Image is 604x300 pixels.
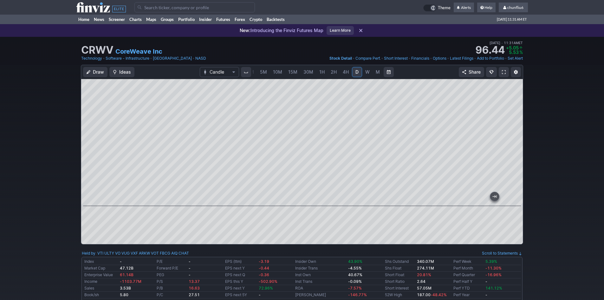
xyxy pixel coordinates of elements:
[417,292,447,297] b: 187.00
[485,272,502,277] span: -16.96%
[459,67,484,77] button: Share
[189,292,200,297] b: 27.51
[83,278,119,285] td: Income
[417,266,434,270] b: 274.11M
[259,266,269,270] span: -0.44
[385,272,404,277] a: Short Float
[417,272,431,277] a: 20.81%
[328,67,340,77] a: 2H
[485,292,487,297] b: -
[384,67,394,77] button: Range
[155,265,187,272] td: Forward P/E
[353,55,355,62] span: •
[103,55,105,62] span: •
[259,272,269,277] span: -0.36
[155,285,187,292] td: P/B
[438,4,451,11] span: Theme
[120,279,141,284] span: -1103.77M
[176,15,197,24] a: Portfolio
[385,286,409,290] a: Short Interest
[499,67,509,77] a: Fullscreen
[385,279,405,284] a: Short Ratio
[447,55,449,62] span: •
[301,67,316,77] a: 30M
[331,69,337,75] span: 2H
[433,55,446,62] a: Options
[508,55,523,62] a: Set Alert
[452,278,484,285] td: Perf Half Y
[355,56,380,61] span: Compare Perf.
[120,292,128,297] b: 5.80
[92,15,107,24] a: News
[373,67,383,77] a: M
[477,55,504,62] a: Add to Portfolio
[348,259,362,264] span: 43.90%
[454,3,474,13] a: Alerts
[171,250,178,257] a: AIQ
[93,69,104,75] span: Draw
[486,67,497,77] button: Explore new features
[259,286,273,290] span: 72.96%
[232,15,247,24] a: Forex
[411,55,429,62] a: Financials
[83,285,119,292] td: Sales
[329,56,352,61] span: Stock Detail
[197,15,214,24] a: Insider
[501,41,503,45] span: •
[76,15,92,24] a: Home
[474,55,476,62] span: •
[327,26,354,35] a: Learn More
[189,266,191,270] b: -
[452,285,484,292] td: Perf YTD
[97,250,103,257] a: VTI
[475,45,505,55] strong: 96.44
[362,67,373,77] a: W
[83,67,107,77] button: Draw
[329,55,352,62] a: Stock Detail
[417,286,432,290] a: 57.05M
[151,250,159,257] a: VOT
[83,265,119,272] td: Market Cap
[294,278,347,285] td: Inst Trans
[340,67,352,77] a: 4H
[431,292,447,297] span: -48.42%
[303,69,313,75] span: 30M
[505,55,507,62] span: •
[224,265,257,272] td: EPS next Y
[189,286,200,290] span: 16.63
[155,292,187,298] td: P/C
[192,55,195,62] span: •
[355,55,380,62] a: Compare Perf.
[81,55,102,62] a: Technology
[119,69,131,75] span: Ideas
[134,2,255,12] input: Search
[155,272,187,278] td: PEG
[83,272,119,278] td: Enterprise Value
[490,40,523,46] span: [DATE] 11:31AM ET
[120,272,133,277] span: 61.14B
[259,292,261,297] b: -
[131,250,138,257] a: VXF
[485,259,497,264] span: 5.39%
[348,292,367,297] span: -146.77%
[384,258,416,265] td: Shs Outstand
[83,258,119,265] td: Index
[83,292,119,298] td: Book/sh
[210,69,229,75] span: Candle
[270,67,285,77] a: 10M
[259,259,269,264] span: -3.19
[288,69,297,75] span: 15M
[511,67,521,77] button: Chart Settings
[355,69,359,75] span: D
[240,28,250,33] span: New:
[430,55,432,62] span: •
[155,278,187,285] td: P/S
[107,15,127,24] a: Screener
[82,251,95,256] a: Held by
[348,286,362,290] span: -7.57%
[450,56,473,61] span: Latest Filings
[259,279,277,284] span: -502.90%
[224,258,257,265] td: EPS (ttm)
